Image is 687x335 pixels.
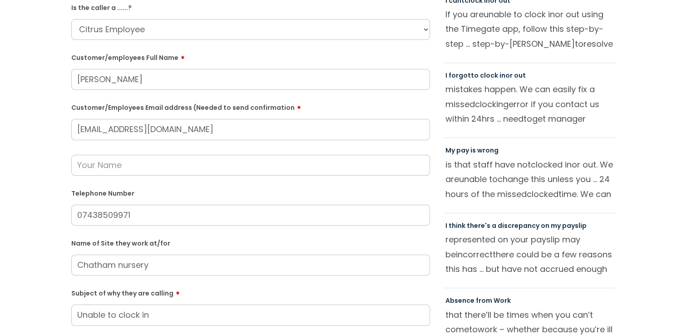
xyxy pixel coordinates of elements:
p: is that staff have not or out. We are change this unless you ... 24 hours of the missed time. We ... [445,158,614,201]
p: If you are or out using the Timegate app, follow this step-by-step ... step-by-[PERSON_NAME] reso... [445,7,614,51]
p: mistakes happen. We can easily fix a missed error if you contact us within 24hrs ... need get man... [445,82,614,126]
span: unable [459,173,487,185]
label: Telephone Number [71,188,430,197]
a: My pay is wrong [445,146,499,155]
span: clock [524,9,546,20]
span: to [575,38,583,49]
span: incorrect [456,249,493,260]
label: Name of Site they work at/for [71,238,430,247]
span: in [548,9,555,20]
a: I forgotto clock inor out [445,71,526,80]
p: represented on your payslip may be there could be a few reasons this has ... but have not accrued... [445,232,614,276]
label: Customer/employees Full Name [71,51,430,62]
span: in [499,71,505,80]
span: to [514,9,522,20]
a: I think there's a discrepancy on my payslip [445,221,587,230]
label: Customer/Employees Email address (Needed to send confirmation [71,101,430,112]
a: Absence from Work [445,296,511,305]
span: unable [484,9,511,20]
span: to [471,71,479,80]
span: to [469,324,478,335]
span: clocked [531,159,563,170]
span: clock [480,71,498,80]
span: to [489,173,498,185]
label: Is the caller a ......? [71,2,430,12]
label: Subject of why they are calling [71,286,430,297]
span: to [524,113,532,124]
span: clocked [527,188,558,200]
input: Email [71,119,430,140]
span: in [565,159,572,170]
input: Your Name [71,155,430,176]
span: clocking [475,99,509,110]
